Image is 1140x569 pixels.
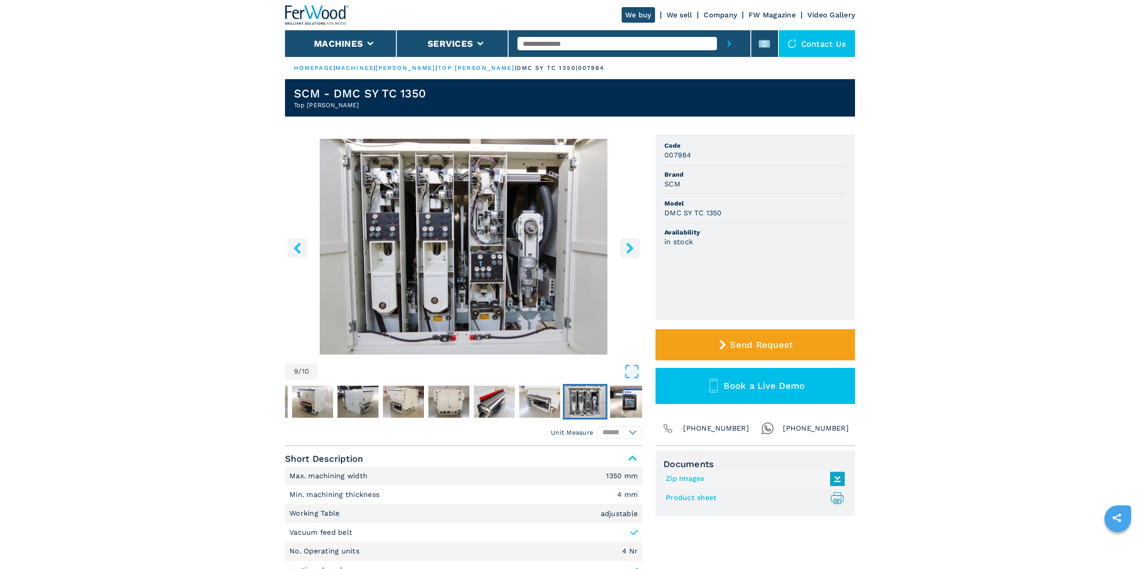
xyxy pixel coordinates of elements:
img: a8ff95c71bcaa57f306526922e0311b3 [610,386,651,418]
h3: 007984 [664,150,692,160]
span: [PHONE_NUMBER] [683,422,749,435]
a: top [PERSON_NAME] [438,65,515,71]
span: Short Description [285,451,642,467]
img: f8d79c8bbc274445f1a447999f216f1a [338,386,379,418]
a: Company [704,11,737,19]
button: submit-button [717,30,741,57]
em: 4 Nr [622,548,638,555]
a: Product sheet [666,491,840,505]
button: Go to Slide 9 [563,384,607,420]
a: We buy [622,7,655,23]
em: 4 mm [617,491,638,498]
img: 814e89d8c78dc2300b66c386e05114fa [383,386,424,418]
h3: DMC SY TC 1350 [664,208,722,218]
img: 021af4066af62c5f56fd4ad978289e2b [565,386,606,418]
h3: SCM [664,179,680,189]
h1: SCM - DMC SY TC 1350 [294,86,426,101]
button: Go to Slide 5 [381,384,426,420]
a: FW Magazine [749,11,796,19]
button: Go to Slide 6 [427,384,471,420]
img: Ferwood [285,5,349,25]
p: dmc sy tc 1350 | [517,64,578,72]
img: Top Sanders SCM DMC SY TC 1350 [285,139,642,355]
img: 06712ade8d9cb9b0bbffd0856025dba5 [474,386,515,418]
button: Go to Slide 3 [290,384,335,420]
a: HOMEPAGE [294,65,334,71]
h2: Top [PERSON_NAME] [294,101,426,109]
span: 10 [302,368,309,375]
p: 007984 [578,64,605,72]
button: right-button [620,238,640,258]
iframe: Chat [1102,529,1133,562]
button: Go to Slide 4 [336,384,380,420]
span: Brand [664,170,846,179]
button: Open Fullscreen [320,363,640,379]
a: sharethis [1106,507,1128,529]
img: 409549c93c023db9cc49b708d2875202 [428,386,469,418]
a: machines [335,65,374,71]
button: Go to Slide 8 [517,384,562,420]
span: Book a Live Demo [724,380,805,391]
button: Machines [314,38,363,49]
span: Model [664,199,846,208]
span: | [436,65,437,71]
button: Services [427,38,473,49]
button: Book a Live Demo [655,368,855,404]
p: Min. machining thickness [289,490,382,500]
span: Send Request [730,339,793,350]
span: | [515,65,517,71]
button: left-button [287,238,307,258]
a: Zip Images [666,472,840,486]
em: Unit Measure [551,428,593,437]
span: [PHONE_NUMBER] [783,422,849,435]
img: Whatsapp [761,422,774,435]
a: [PERSON_NAME] [375,65,436,71]
em: 1350 mm [606,472,638,480]
em: adjustable [601,510,638,517]
h3: in stock [664,237,693,247]
span: | [374,65,375,71]
a: We sell [667,11,692,19]
button: Go to Slide 7 [472,384,517,420]
img: de1c029c712b1bed5a320fb0de8897eb [519,386,560,418]
a: Video Gallery [807,11,855,19]
div: Contact us [779,30,855,57]
nav: Thumbnail Navigation [199,384,557,420]
img: Contact us [788,39,797,48]
button: Send Request [655,329,855,360]
span: Documents [664,459,847,469]
span: / [298,368,301,375]
img: 3c52435f8f3ae0b995778cfb813d4535 [292,386,333,418]
span: 9 [294,368,298,375]
p: Max. machining width [289,471,370,481]
img: Phone [662,422,674,435]
p: No. Operating units [289,546,362,556]
span: Code [664,141,846,150]
p: Working Table [289,508,342,518]
span: | [334,65,335,71]
p: Vacuum feed belt [289,528,352,537]
span: Availability [664,228,846,237]
div: Go to Slide 9 [285,139,642,355]
button: Go to Slide 10 [608,384,653,420]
